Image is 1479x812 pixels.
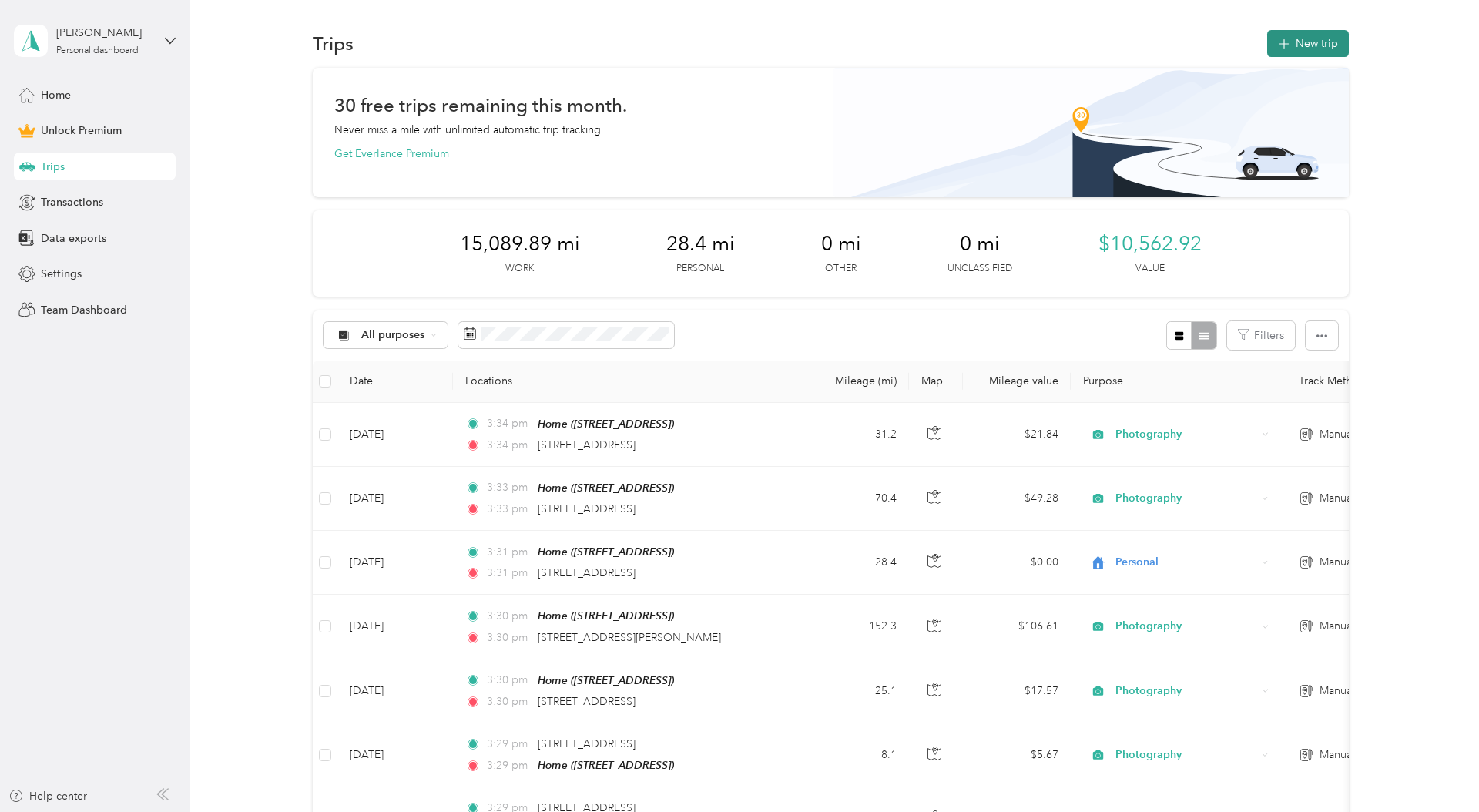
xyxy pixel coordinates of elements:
[1267,30,1349,57] button: New trip
[41,122,122,139] span: Unlock Premium
[487,672,531,689] span: 3:30 pm
[538,502,636,515] span: [STREET_ADDRESS]
[909,361,963,403] th: Map
[1320,618,1354,635] span: Manual
[337,595,453,659] td: [DATE]
[538,737,636,750] span: [STREET_ADDRESS]
[334,122,601,138] p: Never miss a mile with unlimited automatic trip tracking
[487,479,531,496] span: 3:33 pm
[807,659,909,723] td: 25.1
[807,595,909,659] td: 152.3
[487,608,531,625] span: 3:30 pm
[56,46,139,55] div: Personal dashboard
[807,403,909,467] td: 31.2
[1286,361,1394,403] th: Track Method
[1098,232,1202,257] span: $10,562.92
[337,403,453,467] td: [DATE]
[1115,747,1256,763] span: Photography
[960,232,1000,257] span: 0 mi
[56,25,153,41] div: [PERSON_NAME]
[963,403,1071,467] td: $21.84
[487,437,531,454] span: 3:34 pm
[1115,618,1256,635] span: Photography
[41,302,127,318] span: Team Dashboard
[1115,554,1256,571] span: Personal
[334,97,627,113] h1: 30 free trips remaining this month.
[487,501,531,518] span: 3:33 pm
[963,659,1071,723] td: $17.57
[505,262,534,276] p: Work
[666,232,735,257] span: 28.4 mi
[833,68,1349,197] img: Banner
[538,759,674,771] span: Home ([STREET_ADDRESS])
[1320,683,1354,700] span: Manual
[538,566,636,579] span: [STREET_ADDRESS]
[487,736,531,753] span: 3:29 pm
[821,232,861,257] span: 0 mi
[334,146,449,162] button: Get Everlance Premium
[1115,683,1256,700] span: Photography
[963,595,1071,659] td: $106.61
[1135,262,1165,276] p: Value
[676,262,724,276] p: Personal
[337,723,453,787] td: [DATE]
[313,35,354,52] h1: Trips
[807,361,909,403] th: Mileage (mi)
[337,659,453,723] td: [DATE]
[947,262,1012,276] p: Unclassified
[41,159,65,175] span: Trips
[337,531,453,595] td: [DATE]
[41,230,106,247] span: Data exports
[337,467,453,531] td: [DATE]
[1071,361,1286,403] th: Purpose
[1393,726,1479,812] iframe: Everlance-gr Chat Button Frame
[1115,490,1256,507] span: Photography
[1320,554,1354,571] span: Manual
[8,788,87,804] button: Help center
[453,361,807,403] th: Locations
[487,415,531,432] span: 3:34 pm
[538,695,636,708] span: [STREET_ADDRESS]
[538,609,674,622] span: Home ([STREET_ADDRESS])
[538,631,721,644] span: [STREET_ADDRESS][PERSON_NAME]
[963,723,1071,787] td: $5.67
[538,481,674,494] span: Home ([STREET_ADDRESS])
[460,232,580,257] span: 15,089.89 mi
[538,438,636,451] span: [STREET_ADDRESS]
[963,467,1071,531] td: $49.28
[361,330,425,341] span: All purposes
[538,418,674,430] span: Home ([STREET_ADDRESS])
[963,361,1071,403] th: Mileage value
[1227,321,1295,350] button: Filters
[337,361,453,403] th: Date
[487,629,531,646] span: 3:30 pm
[807,723,909,787] td: 8.1
[41,87,71,103] span: Home
[41,194,103,210] span: Transactions
[487,565,531,582] span: 3:31 pm
[538,545,674,558] span: Home ([STREET_ADDRESS])
[807,467,909,531] td: 70.4
[825,262,857,276] p: Other
[1115,426,1256,443] span: Photography
[487,544,531,561] span: 3:31 pm
[538,674,674,686] span: Home ([STREET_ADDRESS])
[487,693,531,710] span: 3:30 pm
[41,266,82,282] span: Settings
[1320,426,1354,443] span: Manual
[807,531,909,595] td: 28.4
[1320,747,1354,763] span: Manual
[487,757,531,774] span: 3:29 pm
[1320,490,1354,507] span: Manual
[963,531,1071,595] td: $0.00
